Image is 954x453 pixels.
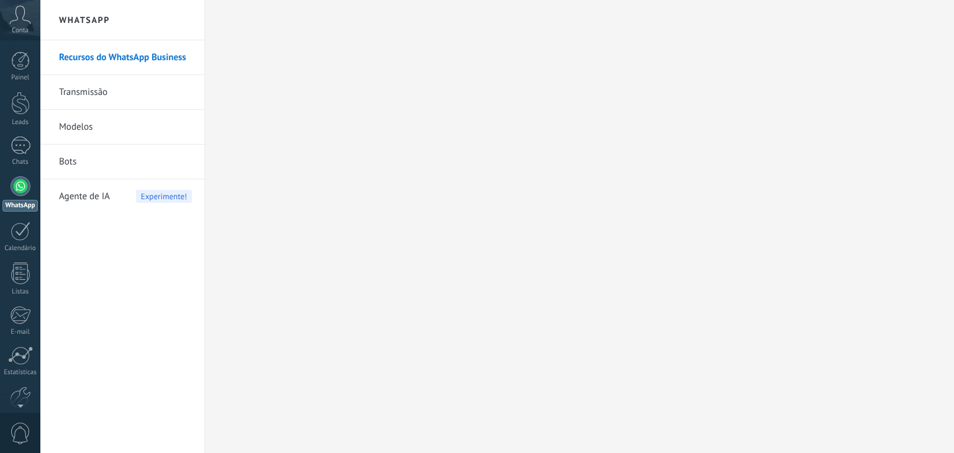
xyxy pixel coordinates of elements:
[59,110,192,145] a: Modelos
[59,145,192,179] a: Bots
[40,110,204,145] li: Modelos
[40,75,204,110] li: Transmissão
[59,179,192,214] a: Agente de IAExperimente!
[59,40,192,75] a: Recursos do WhatsApp Business
[40,145,204,179] li: Bots
[2,119,39,127] div: Leads
[40,179,204,213] li: Agente de IA
[136,190,192,203] span: Experimente!
[2,200,38,212] div: WhatsApp
[2,158,39,166] div: Chats
[59,75,192,110] a: Transmissão
[59,179,110,214] span: Agente de IA
[2,74,39,82] div: Painel
[2,328,39,336] div: E-mail
[40,40,204,75] li: Recursos do WhatsApp Business
[12,27,29,35] span: Conta
[2,369,39,377] div: Estatísticas
[2,244,39,253] div: Calendário
[2,288,39,296] div: Listas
